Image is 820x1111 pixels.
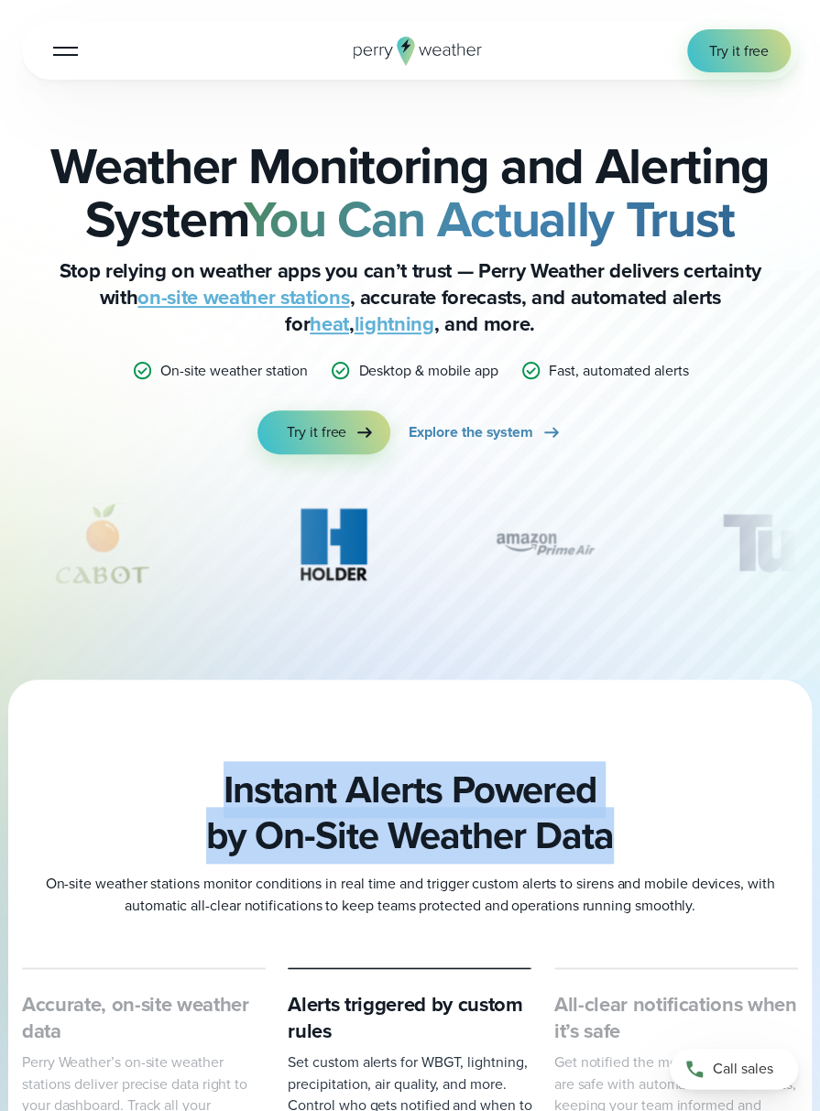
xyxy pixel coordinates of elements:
div: slideshow [22,498,798,599]
a: Try it free [257,410,390,454]
span: Try it free [709,40,769,61]
span: Explore the system [409,421,533,442]
a: heat [310,309,349,339]
h3: Alerts triggered by custom rules [288,991,531,1044]
p: Stop relying on weather apps you can’t trust — Perry Weather delivers certainty with , accurate f... [44,257,777,338]
h3: Accurate, on-site weather data [22,991,266,1044]
a: Try it free [687,29,791,72]
span: Try it free [287,421,346,442]
div: 10 of 12 [19,498,187,590]
p: On-site weather stations monitor conditions in real time and trigger custom alerts to sirens and ... [44,873,777,916]
h3: All-clear notifications when it’s safe [554,991,798,1044]
p: Fast, automated alerts [549,360,688,381]
p: On-site weather station [160,360,308,381]
h2: Instant Alerts Powered by On-Site Weather Data [22,768,798,859]
a: Call sales [670,1049,798,1089]
a: on-site weather stations [137,282,349,312]
div: 11 of 12 [275,498,395,590]
img: Holder.svg [275,498,395,590]
img: Cabot-Citrus-Farms.svg [19,498,187,590]
div: 12 of 12 [483,498,607,590]
p: Desktop & mobile app [358,360,497,381]
span: Call sales [713,1058,773,1079]
h2: Weather Monitoring and Alerting System [22,139,798,246]
strong: You Can Actually Trust [244,181,735,256]
a: lightning [355,309,434,339]
a: Explore the system [409,410,563,454]
img: Amazon-Air-logo.svg [483,498,607,590]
